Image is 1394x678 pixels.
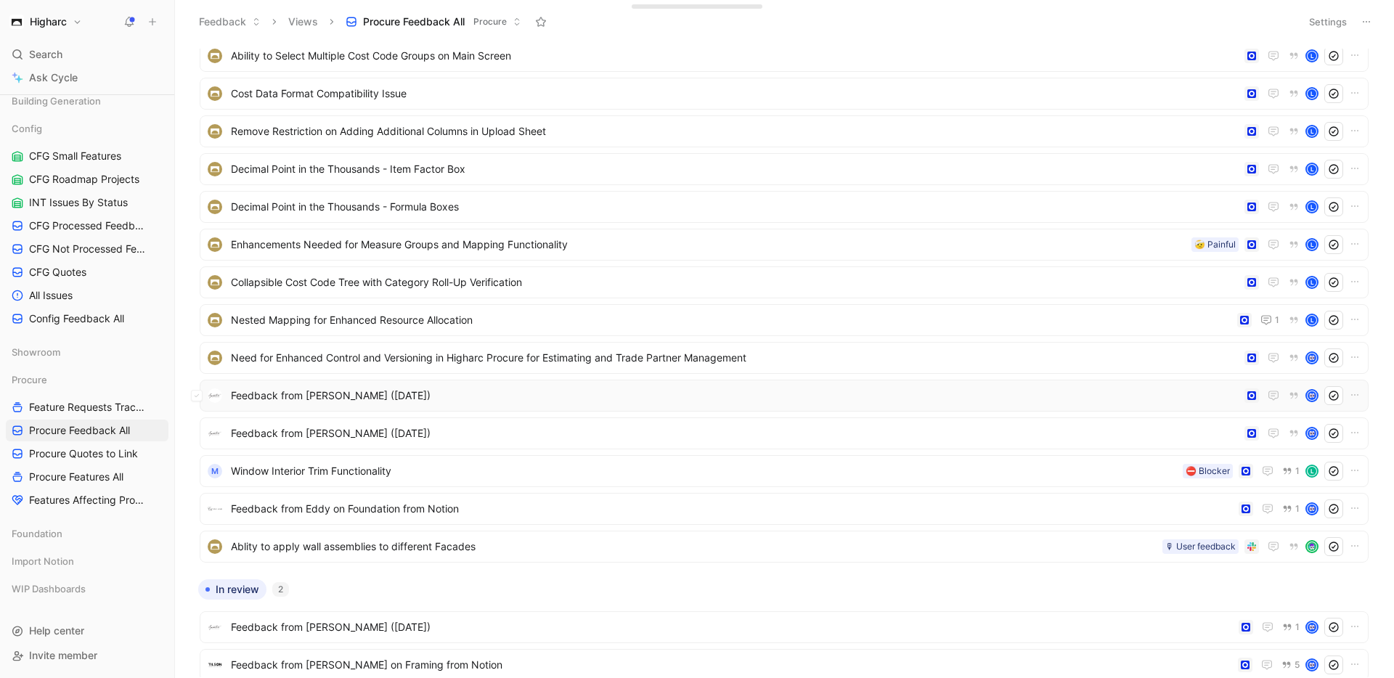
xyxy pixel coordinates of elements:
[231,349,1239,367] span: Need for Enhanced Control and Versioning in Higharc Procure for Estimating and Trade Partner Mana...
[6,44,168,65] div: Search
[1307,622,1317,632] img: avatar
[12,94,101,108] span: Building Generation
[208,275,222,290] img: logo
[12,526,62,541] span: Foundation
[29,624,84,637] span: Help center
[29,242,150,256] span: CFG Not Processed Feedback
[200,417,1369,449] a: logoFeedback from [PERSON_NAME] ([DATE])avatar
[231,274,1239,291] span: Collapsible Cost Code Tree with Category Roll-Up Verification
[29,470,123,484] span: Procure Features All
[208,162,222,176] img: logo
[200,40,1369,72] a: logoAbility to Select Multiple Cost Code Groups on Main ScreenL
[6,396,168,418] a: Feature Requests Tracker
[1295,467,1300,475] span: 1
[1307,164,1317,174] div: L
[12,345,60,359] span: Showroom
[231,47,1239,65] span: Ability to Select Multiple Cost Code Groups on Main Screen
[1307,89,1317,99] div: L
[231,656,1232,674] span: Feedback from [PERSON_NAME] on Framing from Notion
[1307,240,1317,250] div: L
[6,118,168,330] div: ConfigCFG Small FeaturesCFG Roadmap ProjectsINT Issues By StatusCFG Processed FeedbackCFG Not Pro...
[1279,619,1303,635] button: 1
[200,78,1369,110] a: logoCost Data Format Compatibility IssueL
[6,523,168,549] div: Foundation
[208,200,222,214] img: logo
[231,85,1239,102] span: Cost Data Format Compatibility Issue
[29,195,128,210] span: INT Issues By Status
[208,237,222,252] img: logo
[200,304,1369,336] a: logoNested Mapping for Enhanced Resource Allocation1L
[12,554,74,568] span: Import Notion
[6,90,168,116] div: Building Generation
[200,611,1369,643] a: logoFeedback from [PERSON_NAME] ([DATE])1avatar
[200,153,1369,185] a: logoDecimal Point in the Thousands - Item Factor BoxL
[1295,505,1300,513] span: 1
[6,168,168,190] a: CFG Roadmap Projects
[208,658,222,672] img: logo
[1295,661,1300,669] span: 5
[231,387,1239,404] span: Feedback from [PERSON_NAME] ([DATE])
[1307,660,1317,670] img: avatar
[216,582,259,597] span: In review
[200,493,1369,525] a: logoFeedback from Eddy on Foundation from Notion1avatar
[1307,126,1317,136] div: L
[208,49,222,63] img: logo
[29,649,97,661] span: Invite member
[208,502,222,516] img: logo
[29,311,124,326] span: Config Feedback All
[208,426,222,441] img: logo
[1295,623,1300,632] span: 1
[6,261,168,283] a: CFG Quotes
[6,489,168,511] a: Features Affecting Procure
[12,121,42,136] span: Config
[200,115,1369,147] a: logoRemove Restriction on Adding Additional Columns in Upload SheetL
[29,265,86,279] span: CFG Quotes
[208,464,222,478] div: M
[231,311,1231,329] span: Nested Mapping for Enhanced Resource Allocation
[208,124,222,139] img: logo
[231,160,1239,178] span: Decimal Point in the Thousands - Item Factor Box
[1186,464,1230,478] div: ⛔️ Blocker
[6,341,168,363] div: Showroom
[1279,463,1303,479] button: 1
[200,229,1369,261] a: logoEnhancements Needed for Measure Groups and Mapping Functionality🤕 PainfulL
[200,380,1369,412] a: logoFeedback from [PERSON_NAME] ([DATE])avatar
[12,581,86,596] span: WIP Dashboards
[1279,501,1303,517] button: 1
[1307,391,1317,401] img: avatar
[1275,316,1279,324] span: 1
[208,313,222,327] img: logo
[1258,311,1282,329] button: 1
[231,500,1233,518] span: Feedback from Eddy on Foundation from Notion
[1307,277,1317,287] div: L
[12,372,47,387] span: Procure
[6,12,86,32] button: HigharcHigharc
[6,620,168,642] div: Help center
[6,215,168,237] a: CFG Processed Feedback
[6,578,168,600] div: WIP Dashboards
[6,308,168,330] a: Config Feedback All
[6,67,168,89] a: Ask Cycle
[231,538,1157,555] span: Ablity to apply wall assemblies to different Facades
[1303,12,1353,32] button: Settings
[208,539,222,554] img: logo
[1307,202,1317,212] div: L
[6,466,168,488] a: Procure Features All
[231,236,1186,253] span: Enhancements Needed for Measure Groups and Mapping Functionality
[200,191,1369,223] a: logoDecimal Point in the Thousands - Formula BoxesL
[6,90,168,112] div: Building Generation
[192,11,267,33] button: Feedback
[29,46,62,63] span: Search
[1307,542,1317,552] img: avatar
[208,388,222,403] img: logo
[9,15,24,29] img: Higharc
[198,579,266,600] button: In review
[29,288,73,303] span: All Issues
[6,285,168,306] a: All Issues
[6,645,168,666] div: Invite member
[363,15,465,29] span: Procure Feedback All
[1279,657,1303,673] button: 5
[473,15,507,29] span: Procure
[1165,539,1236,554] div: 🎙 User feedback
[6,523,168,544] div: Foundation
